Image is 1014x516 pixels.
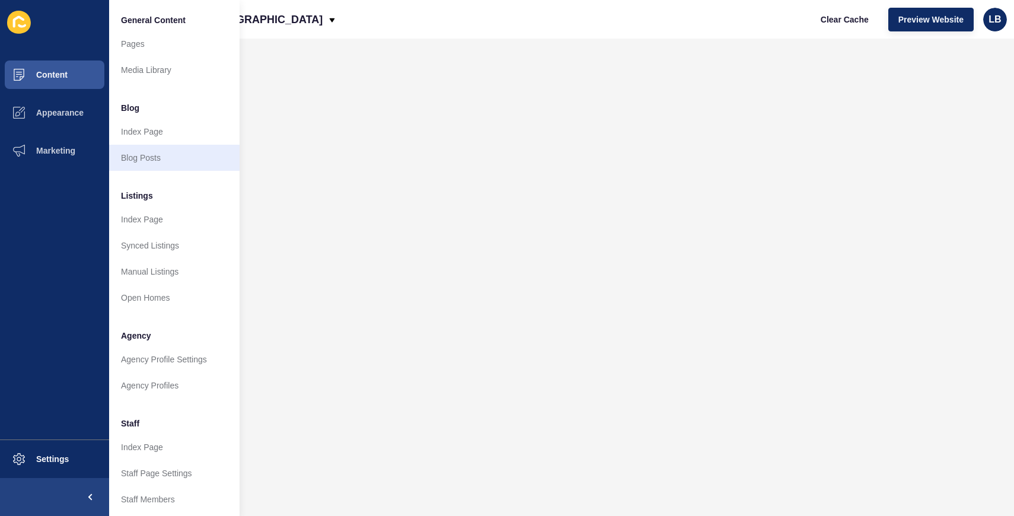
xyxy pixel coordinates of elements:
button: Clear Cache [811,8,879,31]
span: General Content [121,14,186,26]
span: Preview Website [898,14,964,26]
a: Agency Profiles [109,372,240,399]
a: Staff Page Settings [109,460,240,486]
a: Index Page [109,119,240,145]
span: LB [989,14,1001,26]
span: Clear Cache [821,14,869,26]
a: Pages [109,31,240,57]
a: Agency Profile Settings [109,346,240,372]
a: Index Page [109,434,240,460]
span: Blog [121,102,139,114]
a: Synced Listings [109,232,240,259]
a: Staff Members [109,486,240,512]
button: Preview Website [888,8,974,31]
a: Index Page [109,206,240,232]
a: Media Library [109,57,240,83]
span: Agency [121,330,151,342]
a: Blog Posts [109,145,240,171]
span: Staff [121,418,139,429]
span: Listings [121,190,153,202]
a: Open Homes [109,285,240,311]
a: Manual Listings [109,259,240,285]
